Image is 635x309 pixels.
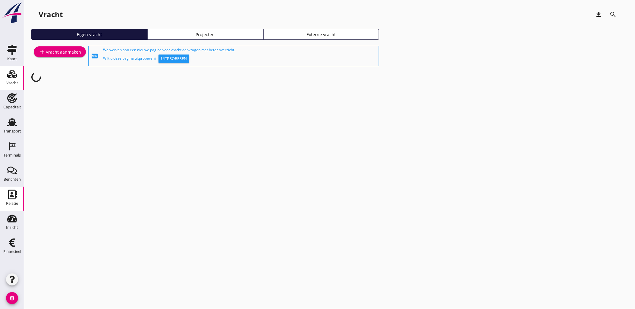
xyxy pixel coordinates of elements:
[3,250,21,254] div: Financieel
[3,129,21,133] div: Transport
[39,10,63,19] div: Vracht
[1,2,23,24] img: logo-small.a267ee39.svg
[147,29,263,40] a: Projecten
[34,31,145,38] div: Eigen vracht
[6,81,18,85] div: Vracht
[6,226,18,229] div: Inzicht
[39,48,46,55] i: add
[159,55,189,63] button: Uitproberen
[3,153,21,157] div: Terminals
[595,11,602,18] i: download
[263,29,379,40] a: Externe vracht
[150,31,261,38] div: Projecten
[161,56,187,62] div: Uitproberen
[7,57,17,61] div: Kaart
[610,11,617,18] i: search
[6,201,18,205] div: Relatie
[91,52,98,60] i: fiber_new
[34,46,86,57] a: Vracht aanmaken
[3,105,21,109] div: Capaciteit
[103,47,376,65] div: We werken aan een nieuwe pagina voor vracht aanvragen met beter overzicht. Wilt u deze pagina uit...
[6,292,18,304] i: account_circle
[31,29,147,40] a: Eigen vracht
[39,48,81,55] div: Vracht aanmaken
[266,31,377,38] div: Externe vracht
[4,177,21,181] div: Berichten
